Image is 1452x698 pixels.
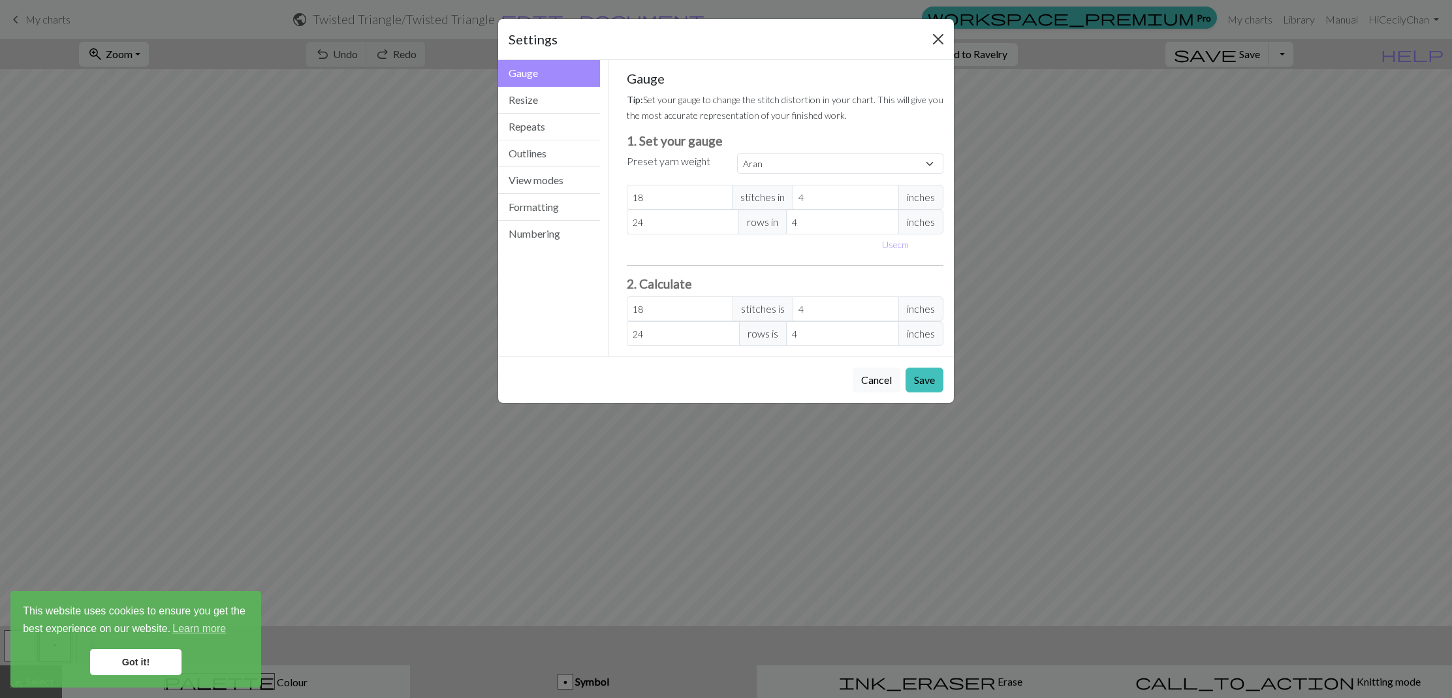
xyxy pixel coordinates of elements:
button: Save [906,368,943,392]
button: Resize [498,87,600,114]
button: Outlines [498,140,600,167]
span: rows in [738,210,787,234]
button: Gauge [498,60,600,87]
button: Repeats [498,114,600,140]
h3: 1. Set your gauge [627,133,944,148]
label: Preset yarn weight [627,153,710,169]
div: cookieconsent [10,591,261,688]
a: learn more about cookies [170,619,228,639]
small: Set your gauge to change the stitch distortion in your chart. This will give you the most accurat... [627,94,943,121]
h3: 2. Calculate [627,276,944,291]
span: inches [898,321,943,346]
span: rows is [739,321,787,346]
span: This website uses cookies to ensure you get the best experience on our website. [23,603,249,639]
button: Formatting [498,194,600,221]
span: stitches in [732,185,793,210]
button: Cancel [853,368,900,392]
h5: Settings [509,29,558,49]
span: inches [898,296,943,321]
span: inches [898,185,943,210]
h5: Gauge [627,71,944,86]
strong: Tip: [627,94,643,105]
button: View modes [498,167,600,194]
button: Close [928,29,949,50]
button: Numbering [498,221,600,247]
a: dismiss cookie message [90,649,181,675]
button: Usecm [876,234,915,255]
span: stitches is [733,296,793,321]
span: inches [898,210,943,234]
